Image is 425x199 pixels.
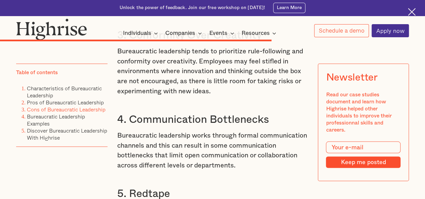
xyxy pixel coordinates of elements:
[209,29,227,37] div: Events
[123,29,160,37] div: Individuals
[326,157,400,168] input: Keep me posted
[209,29,236,37] div: Events
[326,142,400,168] form: Modal Form
[165,29,195,37] div: Companies
[16,69,58,76] div: Table of contents
[326,72,377,83] div: Newsletter
[372,24,409,37] a: Apply now
[27,98,104,106] a: Pros of Bureaucratic Leadership
[241,29,278,37] div: Resources
[117,46,308,96] p: Bureaucratic leadership tends to prioritize rule-following and conformity over creativity. Employ...
[314,24,369,37] a: Schedule a demo
[165,29,204,37] div: Companies
[27,127,107,142] a: Discover Bureaucratic Leadership With Highrise
[123,29,151,37] div: Individuals
[241,29,269,37] div: Resources
[27,84,102,99] a: Characteristics of Bureaucratic Leadership
[16,18,87,40] img: Highrise logo
[408,8,416,16] img: Cross icon
[27,105,105,113] a: Cons of Bureaucratic Leadership
[273,3,306,13] a: Learn More
[326,142,400,154] input: Your e-mail
[117,113,308,126] h3: 4. Communication Bottlenecks
[27,112,85,128] a: Bureaucratic Leadership Examples
[117,131,308,170] p: Bureaucratic leadership works through formal communication channels and this can result in some c...
[120,5,265,11] div: Unlock the power of feedback. Join our free workshop on [DATE]!
[326,91,400,134] div: Read our case studies document and learn how Highrise helped other individuals to improve their p...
